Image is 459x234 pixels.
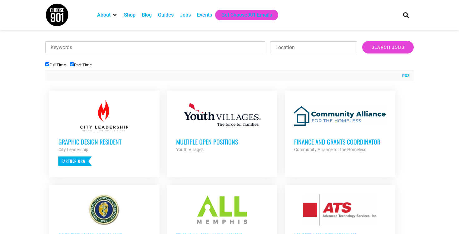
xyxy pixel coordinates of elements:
[45,62,49,66] input: Full Time
[270,41,357,53] input: Location
[142,11,152,19] a: Blog
[285,91,395,163] a: Finance and Grants Coordinator Community Alliance for the Homeless
[221,11,272,19] a: Get Choose901 Emails
[401,10,411,20] div: Search
[399,73,410,79] a: RSS
[167,91,277,163] a: Multiple Open Positions Youth Villages
[70,63,92,67] label: Part Time
[94,10,392,20] nav: Main nav
[58,156,92,166] p: Partner Org
[97,11,111,19] a: About
[49,91,160,175] a: Graphic Design Resident City Leadership Partner Org
[124,11,136,19] a: Shop
[45,41,265,53] input: Keywords
[158,11,174,19] a: Guides
[45,63,66,67] label: Full Time
[294,138,386,146] h3: Finance and Grants Coordinator
[94,10,121,20] div: About
[58,138,150,146] h3: Graphic Design Resident
[197,11,212,19] a: Events
[362,41,414,53] input: Search Jobs
[70,62,74,66] input: Part Time
[294,147,366,152] strong: Community Alliance for the Homeless
[180,11,191,19] a: Jobs
[176,138,268,146] h3: Multiple Open Positions
[176,147,204,152] strong: Youth Villages
[58,147,88,152] strong: City Leadership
